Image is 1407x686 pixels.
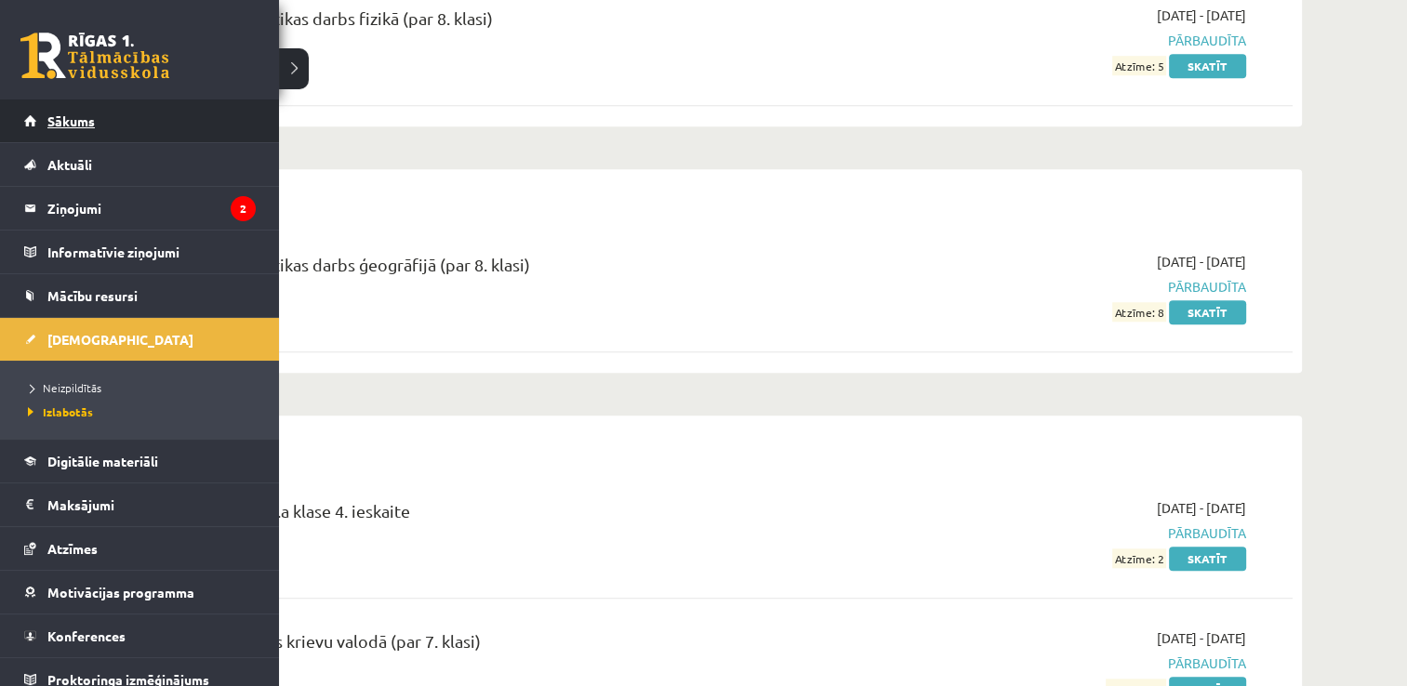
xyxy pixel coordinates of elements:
span: Pārbaudīta [896,277,1246,297]
div: Krievu valoda JK 8.a klase 4. ieskaite [139,498,868,533]
legend: Ziņojumi [47,187,256,230]
span: Atzīme: 8 [1112,302,1166,322]
a: Maksājumi [24,483,256,526]
span: Sākums [47,112,95,129]
a: Informatīvie ziņojumi [24,231,256,273]
div: 9.a klases diagnostikas darbs ģeogrāfijā (par 8. klasi) [139,252,868,286]
a: Motivācijas programma [24,571,256,613]
span: Pārbaudīta [896,31,1246,50]
a: Neizpildītās [23,379,260,396]
span: Pārbaudīta [896,653,1246,673]
span: Atzīme: 2 [1112,548,1166,568]
a: Aktuāli [24,143,256,186]
span: Pārbaudīta [896,523,1246,543]
a: Skatīt [1169,547,1246,571]
a: Skatīt [1169,54,1246,78]
a: Ziņojumi2 [24,187,256,230]
span: Izlabotās [23,404,93,419]
span: Konferences [47,627,126,644]
a: Digitālie materiāli [24,440,256,482]
div: 9.a klases diagnostikas darbs fizikā (par 8. klasi) [139,6,868,40]
span: Atzīme: 5 [1112,56,1166,75]
a: Atzīmes [24,527,256,570]
div: Diagnostikas darbs krievu valodā (par 7. klasi) [139,628,868,663]
a: Izlabotās [23,403,260,420]
span: [DEMOGRAPHIC_DATA] [47,331,193,348]
span: Mācību resursi [47,287,138,304]
span: Aktuāli [47,156,92,173]
span: Atzīmes [47,540,98,557]
span: [DATE] - [DATE] [1157,6,1246,25]
span: [DATE] - [DATE] [1157,498,1246,518]
legend: Informatīvie ziņojumi [47,231,256,273]
a: Rīgas 1. Tālmācības vidusskola [20,33,169,79]
span: [DATE] - [DATE] [1157,628,1246,648]
a: [DEMOGRAPHIC_DATA] [24,318,256,361]
a: Sākums [24,99,256,142]
legend: Maksājumi [47,483,256,526]
a: Mācību resursi [24,274,256,317]
a: Skatīt [1169,300,1246,324]
span: Digitālie materiāli [47,453,158,469]
span: Motivācijas programma [47,584,194,600]
a: Konferences [24,614,256,657]
span: [DATE] - [DATE] [1157,252,1246,271]
span: Neizpildītās [23,380,101,395]
i: 2 [231,196,256,221]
